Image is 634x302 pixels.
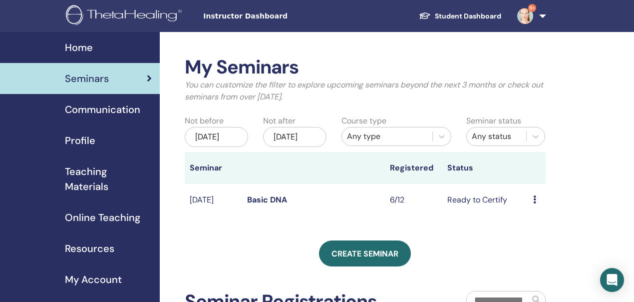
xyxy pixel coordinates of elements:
[263,115,296,127] label: Not after
[517,8,533,24] img: default.jpg
[185,115,224,127] label: Not before
[528,4,536,12] span: 9+
[65,272,122,287] span: My Account
[185,152,242,184] th: Seminar
[331,248,398,259] span: Create seminar
[65,102,140,117] span: Communication
[203,11,353,21] span: Instructor Dashboard
[466,115,521,127] label: Seminar status
[385,152,442,184] th: Registered
[600,268,624,292] div: Open Intercom Messenger
[65,133,95,148] span: Profile
[185,184,242,216] td: [DATE]
[65,241,114,256] span: Resources
[65,40,93,55] span: Home
[347,130,428,142] div: Any type
[341,115,386,127] label: Course type
[442,184,528,216] td: Ready to Certify
[247,194,287,205] a: Basic DNA
[185,79,546,103] p: You can customize the filter to explore upcoming seminars beyond the next 3 months or check out s...
[185,127,248,147] div: [DATE]
[65,210,140,225] span: Online Teaching
[419,11,431,20] img: graduation-cap-white.svg
[319,240,411,266] a: Create seminar
[385,184,442,216] td: 6/12
[263,127,326,147] div: [DATE]
[185,56,546,79] h2: My Seminars
[472,130,521,142] div: Any status
[411,7,509,25] a: Student Dashboard
[442,152,528,184] th: Status
[65,71,109,86] span: Seminars
[65,164,152,194] span: Teaching Materials
[66,5,185,27] img: logo.png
